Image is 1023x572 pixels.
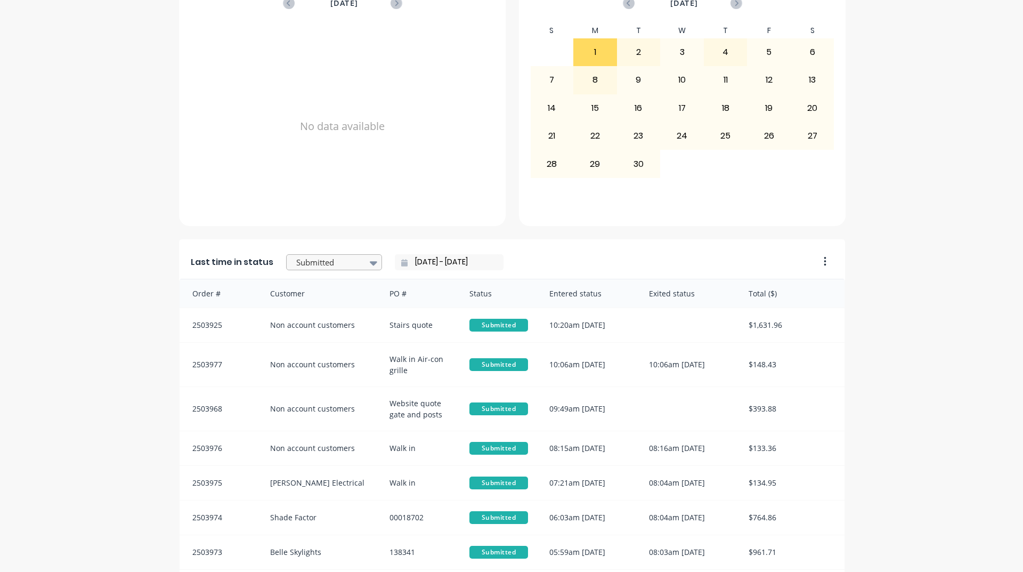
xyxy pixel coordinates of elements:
[531,67,573,93] div: 7
[469,402,528,415] span: Submitted
[469,319,528,332] span: Submitted
[180,387,259,431] div: 2503968
[661,67,703,93] div: 10
[791,23,834,38] div: S
[539,308,638,342] div: 10:20am [DATE]
[638,501,738,535] div: 08:04am [DATE]
[791,123,834,149] div: 27
[180,501,259,535] div: 2503974
[539,279,638,308] div: Entered status
[573,23,617,38] div: M
[191,23,494,230] div: No data available
[704,123,747,149] div: 25
[738,387,845,431] div: $393.88
[748,95,790,122] div: 19
[180,279,259,308] div: Order #
[379,308,459,342] div: Stairs quote
[618,123,660,149] div: 23
[539,466,638,500] div: 07:21am [DATE]
[259,279,379,308] div: Customer
[469,477,528,489] span: Submitted
[791,67,834,93] div: 13
[530,23,574,38] div: S
[738,466,845,500] div: $134.95
[618,67,660,93] div: 9
[704,95,747,122] div: 18
[660,23,704,38] div: W
[379,387,459,431] div: Website quote gate and posts
[791,39,834,66] div: 6
[704,67,747,93] div: 11
[539,343,638,386] div: 10:06am [DATE]
[379,279,459,308] div: PO #
[379,431,459,465] div: Walk in
[459,279,539,308] div: Status
[574,67,616,93] div: 8
[539,535,638,569] div: 05:59am [DATE]
[531,95,573,122] div: 14
[379,501,459,535] div: 00018702
[617,23,661,38] div: T
[704,39,747,66] div: 4
[638,279,738,308] div: Exited status
[191,256,273,269] span: Last time in status
[539,431,638,465] div: 08:15am [DATE]
[638,535,738,569] div: 08:03am [DATE]
[259,343,379,386] div: Non account customers
[259,501,379,535] div: Shade Factor
[469,442,528,455] span: Submitted
[574,95,616,122] div: 15
[618,95,660,122] div: 16
[661,123,703,149] div: 24
[738,308,845,342] div: $1,631.96
[408,254,499,270] input: Filter by date
[180,431,259,465] div: 2503976
[259,308,379,342] div: Non account customers
[539,387,638,431] div: 09:49am [DATE]
[748,123,790,149] div: 26
[661,39,703,66] div: 3
[638,431,738,465] div: 08:16am [DATE]
[618,39,660,66] div: 2
[738,343,845,386] div: $148.43
[180,343,259,386] div: 2503977
[180,308,259,342] div: 2503925
[638,466,738,500] div: 08:04am [DATE]
[259,535,379,569] div: Belle Skylights
[259,466,379,500] div: [PERSON_NAME] Electrical
[738,279,845,308] div: Total ($)
[748,67,790,93] div: 12
[531,150,573,177] div: 28
[738,431,845,465] div: $133.36
[379,466,459,500] div: Walk in
[738,501,845,535] div: $764.86
[574,123,616,149] div: 22
[748,39,790,66] div: 5
[618,150,660,177] div: 30
[379,343,459,386] div: Walk in Air-con grille
[638,343,738,386] div: 10:06am [DATE]
[574,150,616,177] div: 29
[738,535,845,569] div: $961.71
[574,39,616,66] div: 1
[791,95,834,122] div: 20
[539,501,638,535] div: 06:03am [DATE]
[469,511,528,524] span: Submitted
[661,95,703,122] div: 17
[531,123,573,149] div: 21
[259,431,379,465] div: Non account customers
[259,387,379,431] div: Non account customers
[469,358,528,371] span: Submitted
[704,23,748,38] div: T
[180,535,259,569] div: 2503973
[747,23,791,38] div: F
[180,466,259,500] div: 2503975
[469,546,528,559] span: Submitted
[379,535,459,569] div: 138341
